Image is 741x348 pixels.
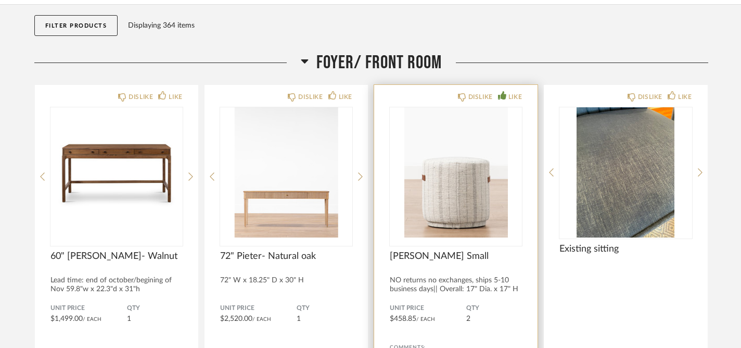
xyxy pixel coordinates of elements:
[129,92,153,102] div: DISLIKE
[466,304,522,313] span: QTY
[220,315,252,322] span: $2,520.00
[416,317,435,322] span: / Each
[390,304,466,313] span: Unit Price
[390,276,522,294] div: NO returns no exchanges, ships 5-10 business days|| Overall: 17" Dia. x 17" H
[297,315,301,322] span: 1
[34,15,118,36] button: Filter Products
[339,92,352,102] div: LIKE
[638,92,662,102] div: DISLIKE
[297,304,352,313] span: QTY
[50,276,183,294] div: Lead time: end of october/begining of Nov 59.8"w x 22.3"d x 31"h
[390,315,416,322] span: $458.85
[298,92,323,102] div: DISLIKE
[50,107,183,238] img: undefined
[128,20,703,31] div: Displaying 364 items
[169,92,182,102] div: LIKE
[127,304,183,313] span: QTY
[252,317,271,322] span: / Each
[220,251,352,262] span: 72" Pieter- Natural oak
[390,107,522,238] div: 0
[50,251,183,262] span: 60" [PERSON_NAME]- Walnut
[220,107,352,238] div: 0
[390,251,522,262] span: [PERSON_NAME] Small
[559,107,692,238] img: undefined
[468,92,493,102] div: DISLIKE
[316,52,442,74] span: Foyer/ Front Room
[83,317,101,322] span: / Each
[559,243,692,255] span: Existing sitting
[220,304,297,313] span: Unit Price
[50,315,83,322] span: $1,499.00
[50,304,127,313] span: Unit Price
[50,107,183,238] div: 0
[466,315,470,322] span: 2
[508,92,522,102] div: LIKE
[220,276,352,285] div: 72" W x 18.25" D x 30" H
[390,107,522,238] img: undefined
[127,315,131,322] span: 1
[678,92,692,102] div: LIKE
[220,107,352,238] img: undefined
